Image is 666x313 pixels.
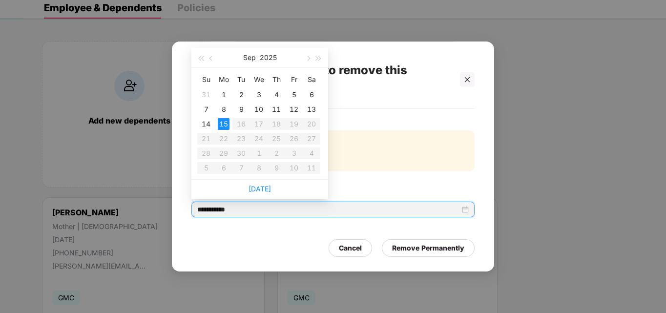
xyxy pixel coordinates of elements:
div: 13 [306,104,317,115]
div: Cancel [339,243,362,253]
th: Sa [303,72,320,87]
span: close [464,76,471,83]
div: 4 [271,89,282,101]
td: 2025-09-14 [197,117,215,131]
td: 2025-09-07 [197,102,215,117]
div: 6 [306,89,317,101]
button: 2025 [260,48,277,67]
td: 2025-09-03 [250,87,268,102]
td: 2025-09-10 [250,102,268,117]
div: 7 [200,104,212,115]
div: 9 [235,104,247,115]
td: 2025-09-12 [285,102,303,117]
th: Fr [285,72,303,87]
div: 5 [288,89,300,101]
div: Remove Permanently [392,243,464,253]
td: 2025-09-09 [232,102,250,117]
a: [DATE] [249,185,271,193]
td: 2025-09-08 [215,102,232,117]
th: We [250,72,268,87]
div: 2 [235,89,247,101]
div: 1 [218,89,229,101]
th: Th [268,72,285,87]
td: 2025-09-06 [303,87,320,102]
td: 2025-09-01 [215,87,232,102]
div: 10 [253,104,265,115]
td: 2025-09-13 [303,102,320,117]
div: 8 [218,104,229,115]
div: 12 [288,104,300,115]
td: 2025-09-15 [215,117,232,131]
div: 14 [200,118,212,130]
td: 2025-09-11 [268,102,285,117]
td: 2025-09-05 [285,87,303,102]
td: 2025-09-02 [232,87,250,102]
th: Su [197,72,215,87]
div: 3 [253,89,265,101]
td: 2025-09-04 [268,87,285,102]
button: Sep [243,48,256,67]
div: 15 [218,118,229,130]
th: Mo [215,72,232,87]
td: 2025-08-31 [197,87,215,102]
div: 11 [271,104,282,115]
span: Date of Leaving* [191,188,475,199]
div: 31 [200,89,212,101]
th: Tu [232,72,250,87]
